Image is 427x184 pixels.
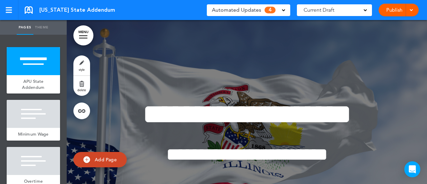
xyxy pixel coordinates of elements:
[7,75,60,94] a: APU State Addendum
[83,156,90,163] img: add.svg
[7,128,60,141] a: Minimum Wage
[95,157,117,163] span: Add Page
[18,131,49,137] span: Minimum Wage
[73,152,127,168] a: Add Page
[265,7,276,13] span: 4
[384,4,405,16] a: Publish
[24,178,43,184] span: Overtime
[22,78,44,90] span: APU State Addendum
[79,67,85,71] span: style
[17,20,33,35] a: Pages
[73,76,90,96] a: delete
[73,25,93,45] a: MENU
[212,5,261,15] span: Automated Updates
[33,20,50,35] a: Theme
[404,161,420,177] div: Open Intercom Messenger
[304,5,334,15] span: Current Draft
[73,55,90,75] a: style
[77,88,86,92] span: delete
[39,6,115,14] span: [US_STATE] State Addendum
